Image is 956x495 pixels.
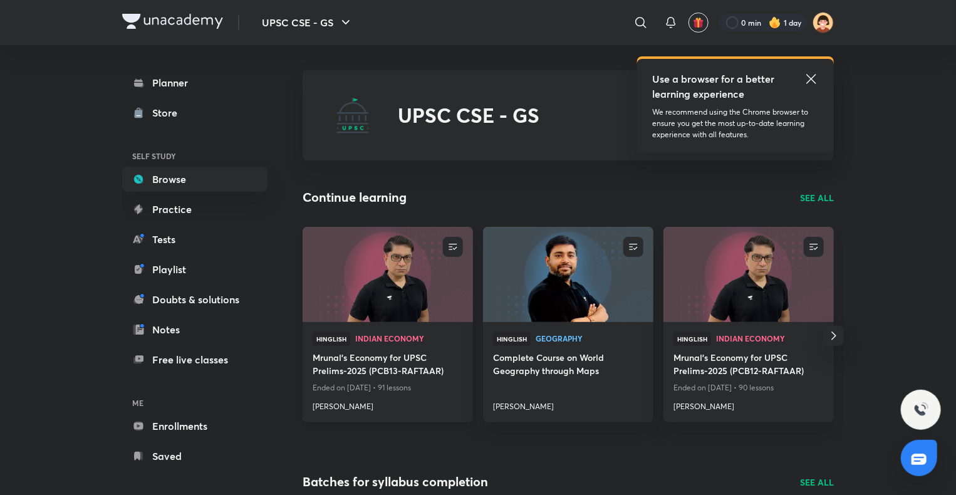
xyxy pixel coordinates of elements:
[122,100,268,125] a: Store
[122,444,268,469] a: Saved
[122,167,268,192] a: Browse
[536,335,643,342] span: Geography
[152,105,185,120] div: Store
[303,227,473,322] a: new-thumbnail
[355,335,463,343] a: Indian Economy
[662,226,835,323] img: new-thumbnail
[122,287,268,312] a: Doubts & solutions
[122,70,268,95] a: Planner
[122,14,223,29] img: Company Logo
[481,226,655,323] img: new-thumbnail
[652,71,777,102] h5: Use a browser for a better learning experience
[769,16,781,29] img: streak
[663,227,834,322] a: new-thumbnail
[313,351,463,380] a: Mrunal’s Economy for UPSC Prelims-2025 (PCB13-RAFTAAR)
[673,351,824,380] a: Mrunal’s Economy for UPSC Prelims-2025 (PCB12-RAFTAAR)
[398,103,539,127] h2: UPSC CSE - GS
[800,191,834,204] a: SEE ALL
[673,396,824,412] a: [PERSON_NAME]
[313,380,463,396] p: Ended on [DATE] • 91 lessons
[122,257,268,282] a: Playlist
[122,14,223,32] a: Company Logo
[536,335,643,343] a: Geography
[688,13,709,33] button: avatar
[716,335,824,343] a: Indian Economy
[122,392,268,414] h6: ME
[313,332,350,346] span: Hinglish
[913,402,928,417] img: ttu
[652,107,819,140] p: We recommend using the Chrome browser to ensure you get the most up-to-date learning experience w...
[122,197,268,222] a: Practice
[716,335,824,342] span: Indian Economy
[301,226,474,323] img: new-thumbnail
[813,12,834,33] img: Karan Singh
[493,351,643,380] a: Complete Course on World Geography through Maps
[313,396,463,412] a: [PERSON_NAME]
[673,380,824,396] p: Ended on [DATE] • 90 lessons
[493,332,531,346] span: Hinglish
[333,95,373,135] img: UPSC CSE - GS
[122,317,268,342] a: Notes
[254,10,361,35] button: UPSC CSE - GS
[122,414,268,439] a: Enrollments
[355,335,463,342] span: Indian Economy
[122,347,268,372] a: Free live classes
[693,17,704,28] img: avatar
[493,396,643,412] a: [PERSON_NAME]
[122,145,268,167] h6: SELF STUDY
[483,227,653,322] a: new-thumbnail
[800,476,834,489] a: SEE ALL
[673,332,711,346] span: Hinglish
[303,472,488,491] h2: Batches for syllabus completion
[122,227,268,252] a: Tests
[303,188,407,207] h2: Continue learning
